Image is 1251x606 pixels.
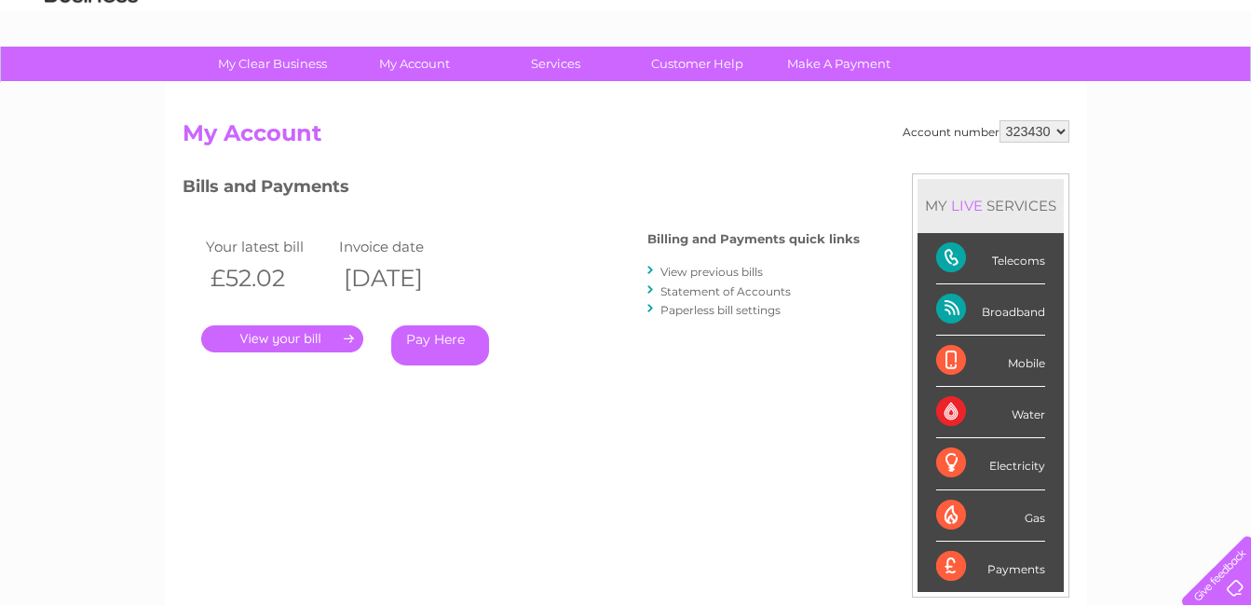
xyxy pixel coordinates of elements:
a: Pay Here [391,325,489,365]
a: My Clear Business [196,47,349,81]
a: Make A Payment [762,47,916,81]
div: MY SERVICES [918,179,1064,232]
div: LIVE [947,197,986,214]
a: 0333 014 3131 [900,9,1028,33]
a: Statement of Accounts [660,284,791,298]
td: Your latest bill [201,234,335,259]
div: Mobile [936,336,1045,387]
div: Broadband [936,284,1045,336]
td: Invoice date [334,234,469,259]
img: logo.png [44,48,139,105]
a: Services [479,47,632,81]
h3: Bills and Payments [183,173,860,206]
a: Paperless bill settings [660,303,781,317]
th: [DATE] [334,259,469,297]
div: Gas [936,490,1045,542]
h2: My Account [183,120,1069,156]
div: Account number [903,120,1069,143]
a: Blog [1089,79,1116,93]
h4: Billing and Payments quick links [647,232,860,246]
a: View previous bills [660,265,763,279]
a: Contact [1127,79,1173,93]
a: Energy [970,79,1011,93]
a: Customer Help [620,47,774,81]
div: Clear Business is a trading name of Verastar Limited (registered in [GEOGRAPHIC_DATA] No. 3667643... [186,10,1067,90]
a: Telecoms [1022,79,1078,93]
div: Electricity [936,438,1045,489]
div: Payments [936,542,1045,592]
a: Water [923,79,959,93]
a: My Account [337,47,491,81]
a: . [201,325,363,352]
div: Telecoms [936,233,1045,284]
div: Water [936,387,1045,438]
th: £52.02 [201,259,335,297]
a: Log out [1190,79,1233,93]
